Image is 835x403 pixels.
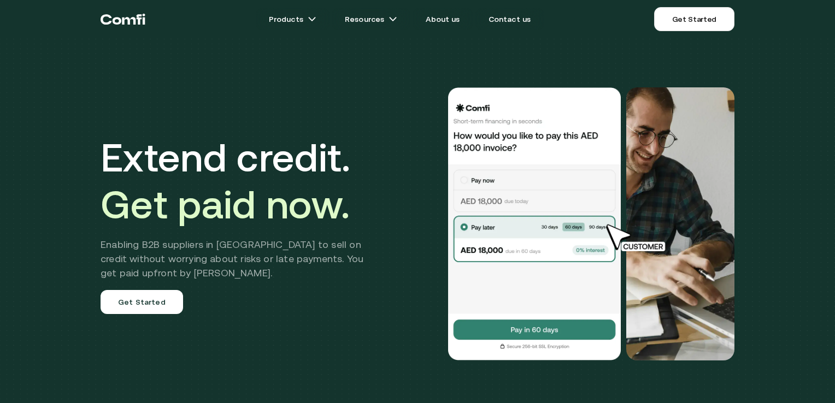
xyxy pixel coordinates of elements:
a: Contact us [475,8,544,30]
h1: Extend credit. [101,134,380,228]
a: Resourcesarrow icons [332,8,410,30]
a: Return to the top of the Comfi home page [101,3,145,35]
img: Would you like to pay this AED 18,000.00 invoice? [626,87,734,360]
img: Would you like to pay this AED 18,000.00 invoice? [447,87,622,360]
img: arrow icons [308,15,316,23]
a: About us [413,8,473,30]
span: Get paid now. [101,182,350,227]
h2: Enabling B2B suppliers in [GEOGRAPHIC_DATA] to sell on credit without worrying about risks or lat... [101,238,380,280]
a: Get Started [101,290,183,314]
a: Get Started [654,7,734,31]
img: arrow icons [389,15,397,23]
a: Productsarrow icons [256,8,330,30]
img: cursor [598,223,678,253]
